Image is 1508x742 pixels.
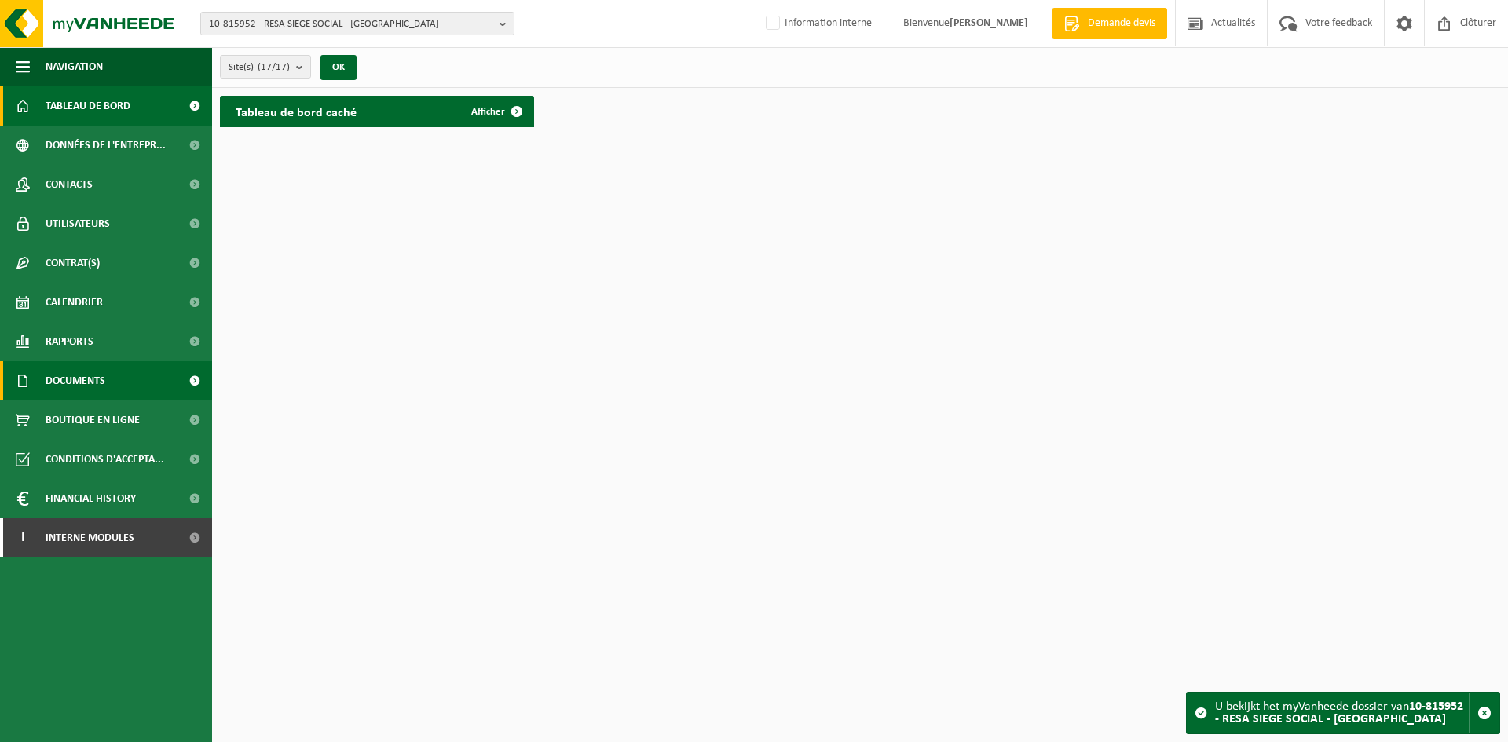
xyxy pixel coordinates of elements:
[229,56,290,79] span: Site(s)
[46,518,134,557] span: Interne modules
[46,440,164,479] span: Conditions d'accepta...
[1052,8,1167,39] a: Demande devis
[16,518,30,557] span: I
[46,479,136,518] span: Financial History
[1215,700,1463,726] strong: 10-815952 - RESA SIEGE SOCIAL - [GEOGRAPHIC_DATA]
[46,283,103,322] span: Calendrier
[220,55,311,79] button: Site(s)(17/17)
[209,13,493,36] span: 10-815952 - RESA SIEGE SOCIAL - [GEOGRAPHIC_DATA]
[46,204,110,243] span: Utilisateurs
[46,165,93,204] span: Contacts
[46,322,93,361] span: Rapports
[46,361,105,400] span: Documents
[200,12,514,35] button: 10-815952 - RESA SIEGE SOCIAL - [GEOGRAPHIC_DATA]
[763,12,872,35] label: Information interne
[220,96,372,126] h2: Tableau de bord caché
[46,47,103,86] span: Navigation
[1084,16,1159,31] span: Demande devis
[46,243,100,283] span: Contrat(s)
[258,62,290,72] count: (17/17)
[46,86,130,126] span: Tableau de bord
[320,55,357,80] button: OK
[1215,693,1469,733] div: U bekijkt het myVanheede dossier van
[46,126,166,165] span: Données de l'entrepr...
[459,96,533,127] a: Afficher
[46,400,140,440] span: Boutique en ligne
[950,17,1028,29] strong: [PERSON_NAME]
[471,107,505,117] span: Afficher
